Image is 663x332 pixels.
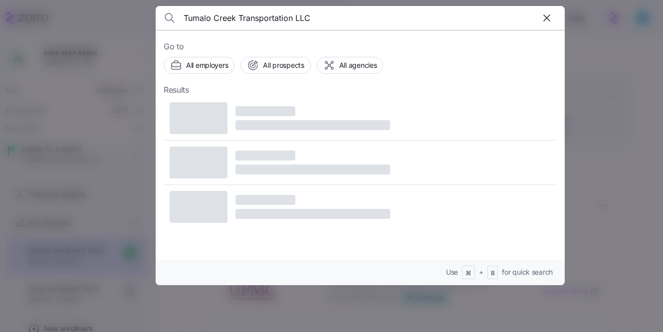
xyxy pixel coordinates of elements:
[491,269,495,278] span: B
[446,267,458,277] span: Use
[240,57,310,74] button: All prospects
[164,57,234,74] button: All employers
[465,269,471,278] span: ⌘
[186,60,228,70] span: All employers
[502,267,553,277] span: for quick search
[263,60,304,70] span: All prospects
[339,60,377,70] span: All agencies
[479,267,483,277] span: +
[164,84,189,96] span: Results
[317,57,384,74] button: All agencies
[164,40,557,53] span: Go to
